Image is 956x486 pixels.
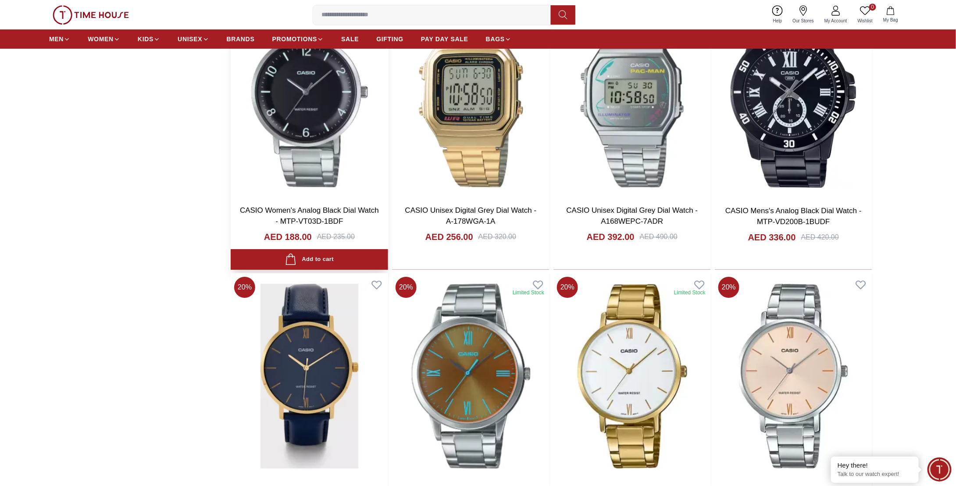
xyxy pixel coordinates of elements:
[854,18,876,24] span: Wishlist
[396,277,417,298] span: 20 %
[285,254,334,265] div: Add to cart
[878,4,903,25] button: My Bag
[718,277,739,298] span: 20 %
[49,31,70,47] a: MEN
[234,277,255,298] span: 20 %
[880,17,902,23] span: My Bag
[567,206,698,226] a: CASIO Unisex Digital Grey Dial Watch - A168WEPC-7ADR
[478,232,516,242] div: AED 320.00
[392,273,549,479] img: CASIO Men's Analog Orange Dial Watch - MTP-E600D-1BDF
[869,4,876,11] span: 0
[405,206,537,226] a: CASIO Unisex Digital Grey Dial Watch - A-178WGA-1A
[138,35,153,43] span: KIDS
[231,249,388,270] button: Add to cart
[227,35,255,43] span: BRANDS
[789,18,817,24] span: Our Stores
[838,471,912,478] p: Talk to our watch expert!
[715,273,872,479] img: CASIO Women's Analog Peach Dial Watch - LTP-VT01D-4BUDF
[768,4,788,26] a: Help
[513,289,544,296] div: Limited Stock
[587,231,635,243] h4: AED 392.00
[272,31,324,47] a: PROMOTIONS
[272,35,317,43] span: PROMOTIONS
[227,31,255,47] a: BRANDS
[341,31,359,47] a: SALE
[49,35,64,43] span: MEN
[88,31,120,47] a: WOMEN
[264,231,312,243] h4: AED 188.00
[421,35,468,43] span: PAY DAY SALE
[425,231,473,243] h4: AED 256.00
[838,461,912,470] div: Hey there!
[748,231,796,243] h4: AED 336.00
[376,31,403,47] a: GIFTING
[138,31,160,47] a: KIDS
[725,207,862,226] a: CASIO Mens's Analog Black Dial Watch - MTP-VD200B-1BUDF
[486,31,511,47] a: BAGS
[770,18,786,24] span: Help
[788,4,819,26] a: Our Stores
[674,289,706,296] div: Limited Stock
[821,18,851,24] span: My Account
[231,273,388,479] img: CASIO Men's Analog Blue Dial Watch - MTP-VT01G-2BUDF
[801,232,839,243] div: AED 420.00
[640,232,678,242] div: AED 490.00
[88,35,114,43] span: WOMEN
[53,5,129,25] img: ...
[341,35,359,43] span: SALE
[486,35,505,43] span: BAGS
[557,277,578,298] span: 20 %
[376,35,403,43] span: GIFTING
[178,31,209,47] a: UNISEX
[927,457,952,482] div: Chat Widget
[178,35,202,43] span: UNISEX
[421,31,468,47] a: PAY DAY SALE
[317,232,355,242] div: AED 235.00
[853,4,878,26] a: 0Wishlist
[240,206,379,226] a: CASIO Women's Analog Black Dial Watch - MTP-VT03D-1BDF
[553,273,711,479] img: CASIO Women's Analog White Dial Watch - LTP-VT01G-7BUDF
